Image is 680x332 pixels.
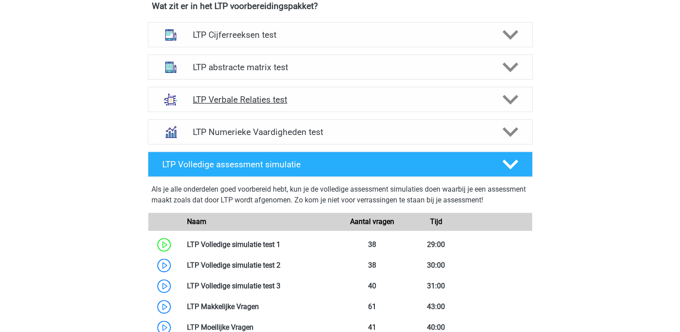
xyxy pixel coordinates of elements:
img: cijferreeksen [159,23,182,46]
div: LTP Volledige simulatie test 3 [180,281,340,292]
div: LTP Volledige simulatie test 2 [180,260,340,271]
div: Aantal vragen [340,216,404,227]
img: numeriek redeneren [159,120,182,144]
div: LTP Makkelijke Vragen [180,301,340,312]
h4: LTP abstracte matrix test [193,62,487,72]
h4: LTP Verbale Relaties test [193,94,487,105]
h4: LTP Cijferreeksen test [193,30,487,40]
a: numeriek redeneren LTP Numerieke Vaardigheden test [144,119,536,144]
div: Naam [180,216,340,227]
h4: LTP Numerieke Vaardigheden test [193,127,487,137]
img: analogieen [159,88,182,111]
div: Als je alle onderdelen goed voorbereid hebt, kun je de volledige assessment simulaties doen waarb... [151,184,529,209]
div: LTP Volledige simulatie test 1 [180,239,340,250]
h4: LTP Volledige assessment simulatie [162,159,488,170]
h4: Wat zit er in het LTP voorbereidingspakket? [152,1,529,11]
div: Tijd [404,216,468,227]
a: cijferreeksen LTP Cijferreeksen test [144,22,536,47]
img: abstracte matrices [159,55,182,79]
a: LTP Volledige assessment simulatie [144,152,536,177]
a: analogieen LTP Verbale Relaties test [144,87,536,112]
a: abstracte matrices LTP abstracte matrix test [144,54,536,80]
